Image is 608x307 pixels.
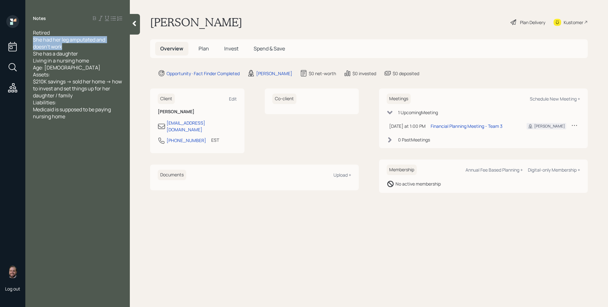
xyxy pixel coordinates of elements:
div: Schedule New Meeting + [530,96,580,102]
h6: [PERSON_NAME] [158,109,237,114]
div: $0 net-worth [309,70,336,77]
div: EST [211,137,219,143]
h6: Membership [387,165,417,175]
div: Opportunity · Fact Finder Completed [167,70,240,77]
div: $0 deposited [393,70,419,77]
div: Digital-only Membership + [528,167,580,173]
div: 0 Past Meeting s [398,136,430,143]
div: [EMAIL_ADDRESS][DOMAIN_NAME] [167,120,237,133]
img: james-distasi-headshot.png [6,265,19,278]
div: Financial Planning Meeting - Team 3 [431,123,503,129]
div: $0 invested [352,70,376,77]
h6: Meetings [387,94,411,104]
span: Overview [160,45,183,52]
label: Notes [33,15,46,22]
div: 1 Upcoming Meeting [398,109,438,116]
div: Annual Fee Based Planning + [465,167,523,173]
div: Log out [5,286,20,292]
span: Spend & Save [254,45,285,52]
span: Retired She had her leg amputated and doesn't work She has a daughter Living in a nursing home Ag... [33,29,123,120]
div: [DATE] at 1:00 PM [389,123,426,129]
h6: Documents [158,170,186,180]
span: Invest [224,45,238,52]
h6: Co-client [272,94,296,104]
div: No active membership [396,180,441,187]
div: Plan Delivery [520,19,545,26]
div: [PHONE_NUMBER] [167,137,206,144]
div: Edit [229,96,237,102]
div: [PERSON_NAME] [534,123,565,129]
div: Kustomer [564,19,583,26]
h1: [PERSON_NAME] [150,15,242,29]
div: [PERSON_NAME] [256,70,292,77]
div: Upload + [333,172,351,178]
span: Plan [199,45,209,52]
h6: Client [158,94,175,104]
